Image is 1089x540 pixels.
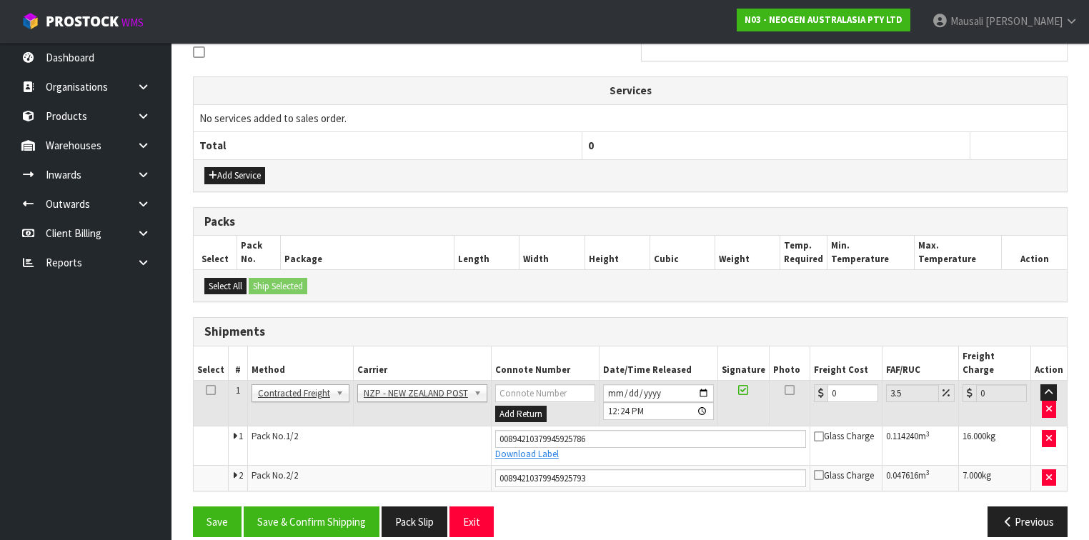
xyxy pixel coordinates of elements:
[286,430,298,442] span: 1/2
[244,506,379,537] button: Save & Confirm Shipping
[814,469,874,481] span: Glass Charge
[204,167,265,184] button: Add Service
[958,465,1030,491] td: kg
[737,9,910,31] a: N03 - NEOGEN AUSTRALASIA PTY LTD
[495,469,806,487] input: Connote Number
[247,346,353,380] th: Method
[258,385,330,402] span: Contracted Freight
[1030,346,1067,380] th: Action
[600,346,718,380] th: Date/Time Released
[194,236,237,269] th: Select
[915,236,1002,269] th: Max. Temperature
[882,346,958,380] th: FAF/RUC
[827,384,878,402] input: Freight Cost
[495,448,559,460] a: Download Label
[204,215,1056,229] h3: Packs
[988,506,1068,537] button: Previous
[121,16,144,29] small: WMS
[886,469,918,481] span: 0.047616
[814,430,874,442] span: Glass Charge
[193,506,242,537] button: Save
[229,346,248,380] th: #
[926,468,930,477] sup: 3
[780,236,827,269] th: Temp. Required
[194,346,229,380] th: Select
[886,384,938,402] input: Freight Adjustment
[281,236,454,269] th: Package
[745,14,902,26] strong: N03 - NEOGEN AUSTRALASIA PTY LTD
[958,346,1030,380] th: Freight Charge
[382,506,447,537] button: Pack Slip
[827,236,915,269] th: Min. Temperature
[237,236,281,269] th: Pack No.
[495,384,595,402] input: Connote Number
[958,426,1030,465] td: kg
[886,430,918,442] span: 0.114240
[963,430,986,442] span: 16.000
[963,469,982,481] span: 7.000
[491,346,599,380] th: Connote Number
[204,278,247,295] button: Select All
[519,236,585,269] th: Width
[588,139,594,152] span: 0
[1002,236,1067,269] th: Action
[239,430,243,442] span: 1
[495,430,806,448] input: Connote Number
[454,236,519,269] th: Length
[882,465,958,491] td: m
[46,12,119,31] span: ProStock
[249,278,307,295] button: Ship Selected
[286,469,298,481] span: 2/2
[194,104,1067,131] td: No services added to sales order.
[194,132,582,159] th: Total
[364,385,468,402] span: NZP - NEW ZEALAND POST
[882,426,958,465] td: m
[926,429,930,439] sup: 3
[769,346,810,380] th: Photo
[950,14,983,28] span: Mausali
[236,384,240,396] span: 1
[976,384,1027,402] input: Freight Charge
[717,346,769,380] th: Signature
[985,14,1063,28] span: [PERSON_NAME]
[204,325,1056,339] h3: Shipments
[194,77,1067,104] th: Services
[495,406,547,423] button: Add Return
[585,236,650,269] th: Height
[247,426,491,465] td: Pack No.
[353,346,491,380] th: Carrier
[247,465,491,491] td: Pack No.
[239,469,243,481] span: 2
[650,236,715,269] th: Cubic
[810,346,882,380] th: Freight Cost
[715,236,780,269] th: Weight
[21,12,39,30] img: cube-alt.png
[449,506,494,537] button: Exit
